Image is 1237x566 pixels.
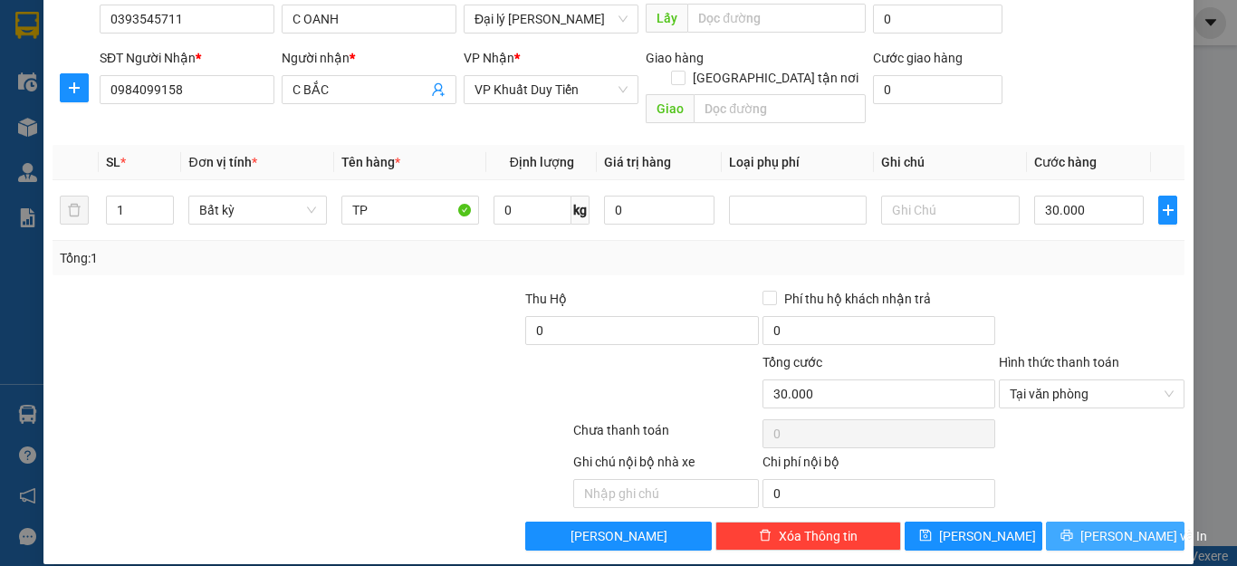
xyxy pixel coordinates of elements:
[694,94,866,123] input: Dọc đường
[873,5,1002,34] input: Cước lấy hàng
[687,4,866,33] input: Dọc đường
[762,355,822,369] span: Tổng cước
[604,155,671,169] span: Giá trị hàng
[571,526,667,546] span: [PERSON_NAME]
[510,155,574,169] span: Định lượng
[571,420,761,452] div: Chưa thanh toán
[1060,529,1073,543] span: printer
[188,155,256,169] span: Đơn vị tính
[779,526,858,546] span: Xóa Thông tin
[604,196,714,225] input: 0
[341,155,400,169] span: Tên hàng
[431,82,446,97] span: user-add
[573,479,759,508] input: Nhập ghi chú
[873,51,963,65] label: Cước giao hàng
[341,196,479,225] input: VD: Bàn, Ghế
[873,75,1002,104] input: Cước giao hàng
[686,68,866,88] span: [GEOGRAPHIC_DATA] tận nơi
[475,5,628,33] span: Đại lý Nghi Hải
[1158,196,1177,225] button: plus
[762,452,995,479] div: Chi phí nội bộ
[715,522,901,551] button: deleteXóa Thông tin
[573,452,759,479] div: Ghi chú nội bộ nhà xe
[1080,526,1207,546] span: [PERSON_NAME] và In
[939,526,1036,546] span: [PERSON_NAME]
[1034,155,1097,169] span: Cước hàng
[464,51,514,65] span: VP Nhận
[999,355,1119,369] label: Hình thức thanh toán
[759,529,772,543] span: delete
[919,529,932,543] span: save
[777,289,938,309] span: Phí thu hộ khách nhận trả
[646,4,687,33] span: Lấy
[874,145,1026,180] th: Ghi chú
[646,51,704,65] span: Giao hàng
[905,522,1043,551] button: save[PERSON_NAME]
[100,48,274,68] div: SĐT Người Nhận
[722,145,874,180] th: Loại phụ phí
[646,94,694,123] span: Giao
[881,196,1019,225] input: Ghi Chú
[282,48,456,68] div: Người nhận
[199,197,315,224] span: Bất kỳ
[60,248,479,268] div: Tổng: 1
[106,155,120,169] span: SL
[1010,380,1174,408] span: Tại văn phòng
[1159,203,1176,217] span: plus
[475,76,628,103] span: VP Khuất Duy Tiến
[1046,522,1184,551] button: printer[PERSON_NAME] và In
[60,196,89,225] button: delete
[60,73,89,102] button: plus
[61,81,88,95] span: plus
[525,292,567,306] span: Thu Hộ
[571,196,590,225] span: kg
[525,522,711,551] button: [PERSON_NAME]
